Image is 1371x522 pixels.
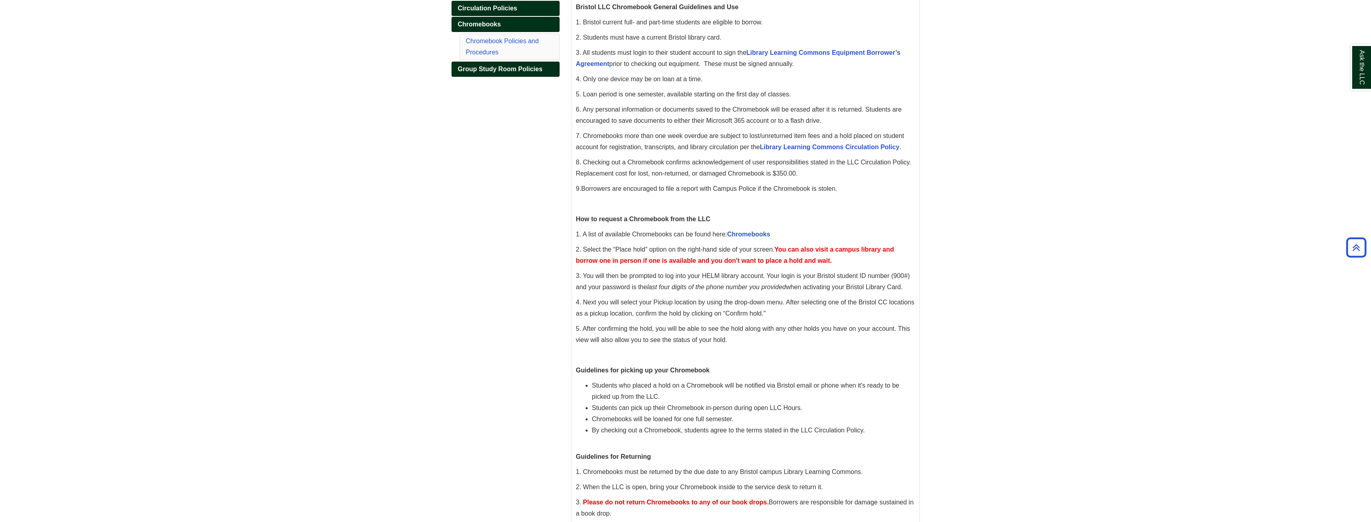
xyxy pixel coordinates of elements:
span: 5. Loan period is one semester, available starting on the first day of classes. [576,91,791,98]
span: 4. Next you will select your Pickup location by using the drop-down menu. After selecting one of ... [576,299,915,317]
span: Chromebooks [458,21,501,28]
span: 1. Chromebooks must be returned by the due date to any Bristol campus Library Learning Commons. [576,468,863,475]
span: 1. Bristol current full- and part-time students are eligible to borrow. [576,19,763,26]
a: Group Study Room Policies [452,62,560,77]
a: Chromebook Policies and Procedures [466,38,539,56]
span: 2. Students must have a current Bristol library card. [576,34,722,41]
span: 6. Any personal information or documents saved to the Chromebook will be erased after it is retur... [576,106,902,124]
span: 7. Chromebooks more than one week overdue are subject to lost/unreturned item fees and a hold pla... [576,132,904,150]
span: Chromebooks will be loaned for one full semester. [592,416,734,422]
a: Chromebooks [727,231,771,238]
span: Borrowers are encouraged to file a report with Campus Police if the Chromebook is stolen. [581,185,837,192]
span: 2. When the LLC is open, bring your Chromebook inside to the service desk to return it. [576,484,823,490]
p: . [576,183,915,194]
span: 8. Checking out a Chromebook confirms acknowledgement of user responsibilities stated in the LLC ... [576,159,911,177]
span: Students who placed a hold on a Chromebook will be notified via Bristol email or phone when it's ... [592,382,899,400]
a: Back to Top [1343,242,1369,253]
span: 3. Borrowers are responsible for damage sustained in a book drop. [576,499,914,517]
em: last four digits of the phone number you provided [647,284,786,290]
span: 3. You will then be prompted to log into your HELM library account. Your login is your Bristol st... [576,272,910,290]
a: Chromebooks [452,17,560,32]
span: By checking out a Chromebook, students agree to the terms stated in the LLC Circulation Policy. [592,427,865,434]
span: Guidelines for picking up your Chromebook [576,367,710,374]
strong: Please do not return Chromebooks to any of our book drops. [583,499,769,506]
strong: How to request a Chromebook from the LLC [576,216,711,222]
a: Circulation Policies [452,1,560,16]
span: Bristol LLC Chromebook General Guidelines and Use [576,4,739,10]
span: 1. A list of available Chromebooks can be found here: [576,231,771,238]
span: Guidelines for Returning [576,453,651,460]
a: Library Learning Commons Circulation Policy [760,144,899,150]
span: 4. Only one device may be on loan at a time. [576,76,703,82]
span: Students can pick up their Chromebook in-person during open LLC Hours. [592,404,803,411]
span: 5. After confirming the hold, you will be able to see the hold along with any other holds you hav... [576,325,910,343]
span: 9 [576,185,580,192]
span: 3. All students must login to their student account to sign the prior to checking out equipment. ... [576,49,901,67]
span: 2. Select the “Place hold” option on the right-hand side of your screen. [576,246,894,264]
span: Group Study Room Policies [458,66,543,72]
span: Circulation Policies [458,5,517,12]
